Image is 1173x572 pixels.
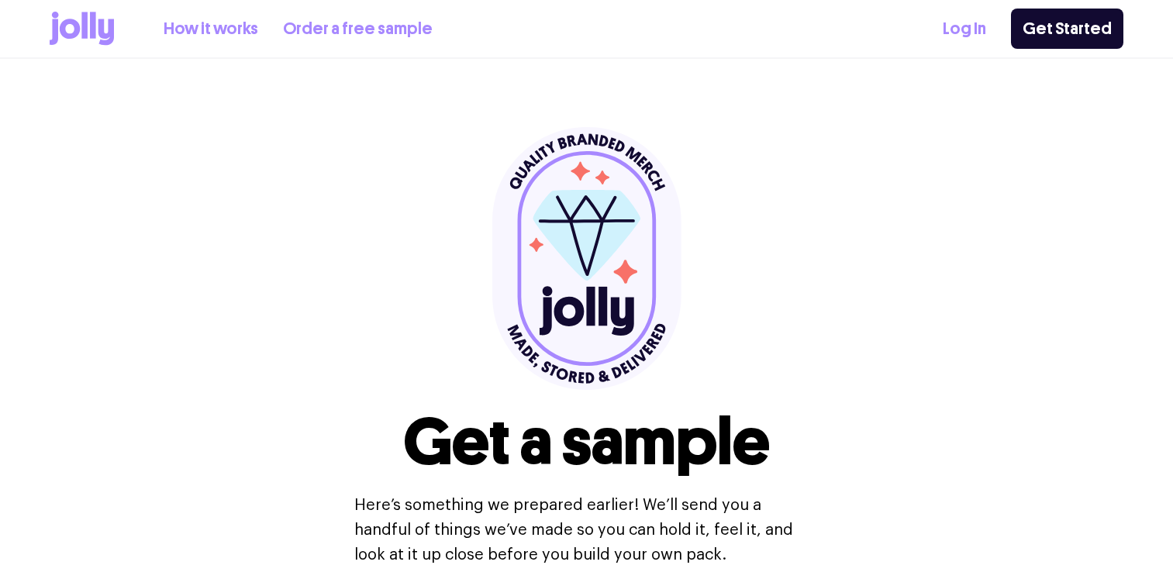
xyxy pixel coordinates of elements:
p: Here’s something we prepared earlier! We’ll send you a handful of things we’ve made so you can ho... [354,493,819,567]
a: How it works [164,16,258,42]
h1: Get a sample [403,409,770,474]
a: Log In [943,16,986,42]
a: Order a free sample [283,16,433,42]
a: Get Started [1011,9,1123,49]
